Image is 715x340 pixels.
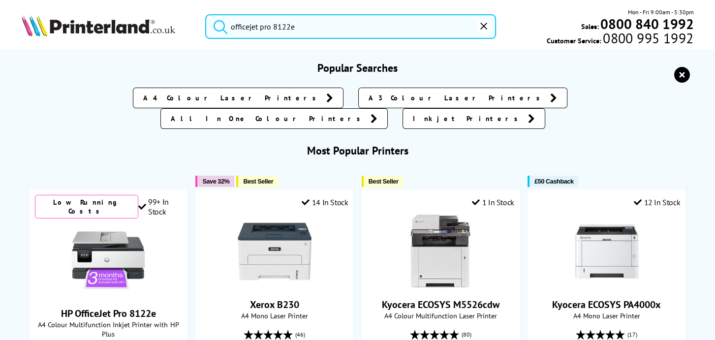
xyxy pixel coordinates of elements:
[61,307,156,320] a: HP OfficeJet Pro 8122e
[160,108,388,129] a: All In One Colour Printers
[570,280,644,290] a: Kyocera ECOSYS PA4000x
[367,311,514,320] span: A4 Colour Multifunction Laser Printer
[143,93,321,103] span: A4 Colour Laser Printers
[35,320,182,339] span: A4 Colour Multifunction Inkjet Printer with HP Plus
[634,197,680,207] div: 12 In Stock
[627,7,693,17] span: Mon - Fri 9:00am - 5:30pm
[404,280,477,290] a: Kyocera ECOSYS M5526cdw
[581,22,598,31] span: Sales:
[552,298,661,311] a: Kyocera ECOSYS PA4000x
[362,176,404,187] button: Best Seller
[250,298,299,311] a: Xerox B230
[201,311,348,320] span: A4 Mono Laser Printer
[369,178,399,185] span: Best Seller
[243,178,273,185] span: Best Seller
[133,88,343,108] a: A4 Colour Laser Printers
[22,144,694,157] h3: Most Popular Printers
[382,298,499,311] a: Kyocera ECOSYS M5526cdw
[547,33,693,45] span: Customer Service:
[71,289,145,299] a: HP OfficeJet Pro 8122e
[528,176,578,187] button: £50 Cashback
[472,197,514,207] div: 1 In Stock
[238,215,311,288] img: Xerox B230
[302,197,348,207] div: 14 In Stock
[35,195,138,218] div: Low Running Costs
[369,93,545,103] span: A3 Colour Laser Printers
[22,61,694,75] h3: Popular Searches
[138,197,182,216] div: 99+ In Stock
[236,176,278,187] button: Best Seller
[22,15,193,38] a: Printerland Logo
[413,114,523,124] span: Inkjet Printers
[195,176,234,187] button: Save 32%
[202,178,229,185] span: Save 32%
[403,108,545,129] a: Inkjet Printers
[22,15,175,36] img: Printerland Logo
[205,14,496,39] input: Search product or bra
[71,223,145,297] img: HP OfficeJet Pro 8122e
[598,19,693,29] a: 0800 840 1992
[534,178,573,185] span: £50 Cashback
[404,215,477,288] img: Kyocera ECOSYS M5526cdw
[570,215,644,288] img: Kyocera ECOSYS PA4000x
[601,33,693,43] span: 0800 995 1992
[533,311,680,320] span: A4 Mono Laser Printer
[358,88,567,108] a: A3 Colour Laser Printers
[600,15,693,33] b: 0800 840 1992
[171,114,366,124] span: All In One Colour Printers
[238,280,311,290] a: Xerox B230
